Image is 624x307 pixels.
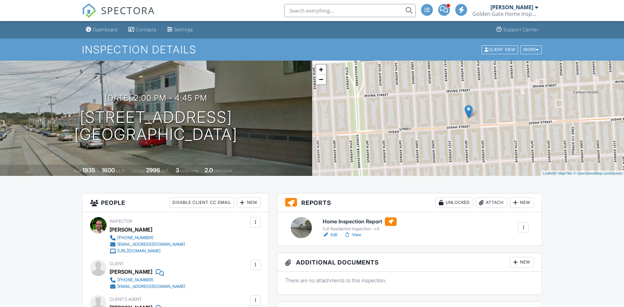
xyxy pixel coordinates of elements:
h3: People [82,193,269,212]
h3: Reports [277,193,542,212]
div: More [520,45,542,54]
a: Client View [481,47,520,52]
h6: Home Inspection Report [323,217,397,226]
div: [URL][DOMAIN_NAME] [117,248,161,254]
div: [EMAIL_ADDRESS][DOMAIN_NAME] [117,242,185,247]
span: sq. ft. [116,168,125,173]
div: | [541,171,624,176]
div: 1600 [102,167,115,174]
a: Edit [323,232,337,238]
div: Dashboard [93,27,118,32]
a: Dashboard [83,24,120,36]
img: The Best Home Inspection Software - Spectora [82,3,96,18]
span: bathrooms [214,168,233,173]
a: Home Inspection Report Full Residential Inspection - v4 [323,217,397,232]
div: New [510,257,534,267]
a: Zoom in [316,65,326,74]
div: 3 [176,167,179,174]
a: [URL][DOMAIN_NAME] [110,248,185,254]
h3: [DATE] 2:00 pm - 4:45 pm [105,94,207,102]
a: View [344,232,361,238]
div: Support Center [503,27,538,32]
div: New [510,197,534,208]
h3: Additional Documents [277,253,542,272]
div: Client View [482,45,518,54]
a: [EMAIL_ADDRESS][DOMAIN_NAME] [110,241,185,248]
div: [PHONE_NUMBER] [117,277,153,283]
div: Contacts [136,27,157,32]
a: [PHONE_NUMBER] [110,277,185,283]
div: [PHONE_NUMBER] [117,235,153,240]
div: [PERSON_NAME] [110,267,152,277]
span: Built [74,168,81,173]
span: Client's Agent [110,297,142,302]
a: Zoom out [316,74,326,84]
div: [PERSON_NAME] [110,225,152,235]
a: Settings [164,24,196,36]
a: [PHONE_NUMBER] [110,235,185,241]
div: [EMAIL_ADDRESS][DOMAIN_NAME] [117,284,185,289]
a: SPECTORA [82,9,155,23]
div: 2996 [146,167,160,174]
div: [PERSON_NAME] [490,4,533,11]
a: © MapTiler [555,171,572,175]
a: [EMAIL_ADDRESS][DOMAIN_NAME] [110,283,185,290]
p: There are no attachments to this inspection. [285,277,534,284]
span: sq.ft. [161,168,169,173]
div: Disable Client CC Email [169,197,234,208]
span: bedrooms [180,168,198,173]
span: Client [110,261,124,266]
div: Settings [174,27,193,32]
div: New [237,197,261,208]
div: 2.0 [205,167,213,174]
div: Attach [476,197,507,208]
span: Inspector [110,219,132,224]
div: 1935 [82,167,95,174]
div: Full Residential Inspection - v4 [323,226,397,232]
span: Lot Size [131,168,145,173]
a: © OpenStreetMap contributors [573,171,622,175]
div: Golden Gate Home Inspections [472,11,538,17]
span: SPECTORA [101,3,155,17]
input: Search everything... [284,4,416,17]
div: Unlocked [436,197,473,208]
h1: [STREET_ADDRESS] [GEOGRAPHIC_DATA] [74,109,237,144]
h1: Inspection Details [82,44,542,55]
a: Contacts [126,24,159,36]
a: Support Center [494,24,541,36]
a: Leaflet [543,171,554,175]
